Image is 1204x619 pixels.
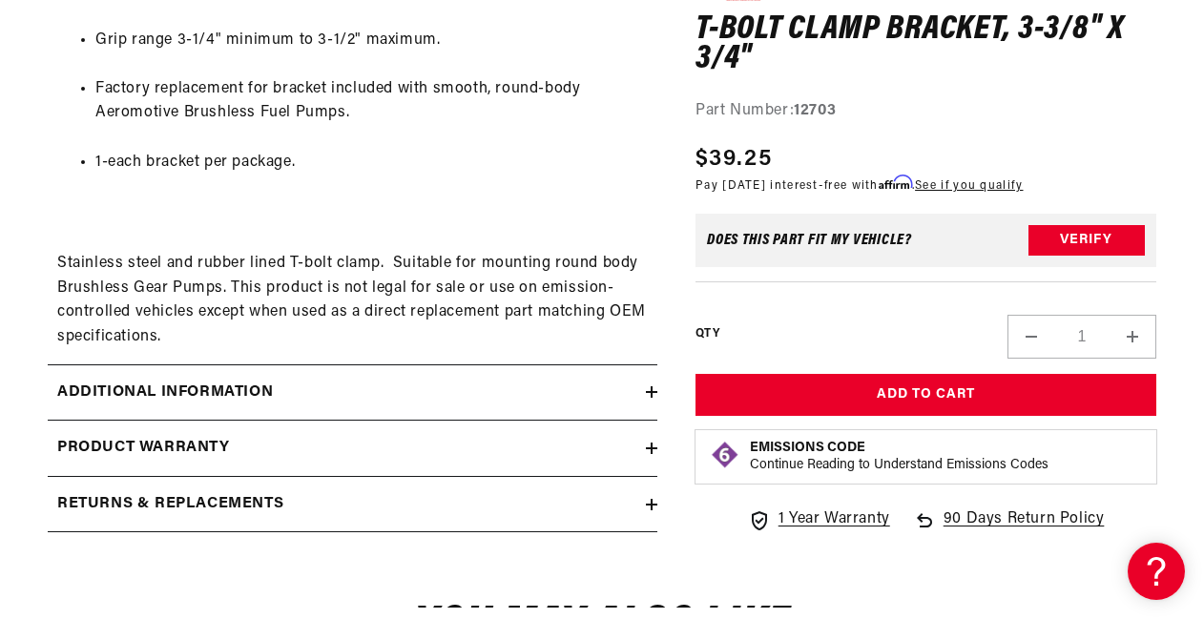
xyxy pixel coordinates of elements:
p: Pay [DATE] interest-free with . [695,177,1023,196]
label: QTY [695,326,719,342]
div: Does This part fit My vehicle? [707,233,912,248]
span: $39.25 [695,143,772,177]
button: Emissions CodeContinue Reading to Understand Emissions Codes [750,441,1048,475]
span: 90 Days Return Policy [944,508,1105,552]
summary: Returns & replacements [48,477,657,532]
strong: Emissions Code [750,442,865,456]
summary: Additional information [48,365,657,421]
h2: Product warranty [57,436,230,461]
p: Continue Reading to Understand Emissions Codes [750,458,1048,475]
h2: Returns & replacements [57,492,283,517]
a: 90 Days Return Policy [913,508,1105,552]
div: Part Number: [695,99,1156,124]
summary: Product warranty [48,421,657,476]
img: Emissions code [710,441,740,471]
h2: Additional information [57,381,273,405]
li: 1-each bracket per package. [95,151,648,175]
a: 1 Year Warranty [748,508,890,533]
li: Factory replacement for bracket included with smooth, round-body Aeromotive Brushless Fuel Pumps. [95,77,648,126]
span: 1 Year Warranty [778,508,890,533]
span: Affirm [879,176,912,191]
h1: T-Bolt Clamp Bracket, 3-3/8" x 3/4" [695,15,1156,75]
strong: 12703 [794,103,836,118]
button: Verify [1028,225,1145,256]
button: Add to Cart [695,374,1156,417]
a: See if you qualify - Learn more about Affirm Financing (opens in modal) [915,181,1023,193]
li: Grip range 3-1/4" minimum to 3-1/2" maximum. [95,29,648,53]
